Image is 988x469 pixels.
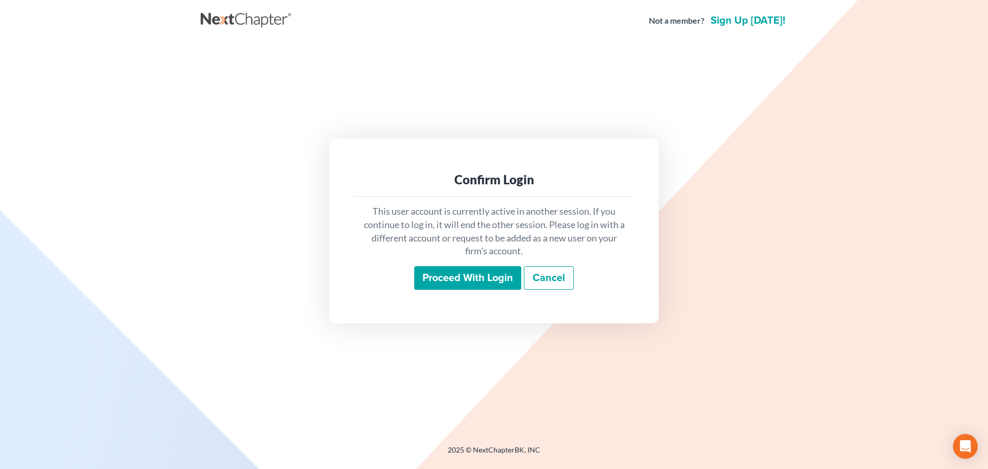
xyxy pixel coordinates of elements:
[953,434,978,459] div: Open Intercom Messenger
[524,266,574,290] a: Cancel
[201,445,787,463] div: 2025 © NextChapterBK, INC
[414,266,521,290] input: Proceed with login
[709,15,787,26] a: Sign up [DATE]!
[362,171,626,188] div: Confirm Login
[649,15,704,27] strong: Not a member?
[362,205,626,258] p: This user account is currently active in another session. If you continue to log in, it will end ...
